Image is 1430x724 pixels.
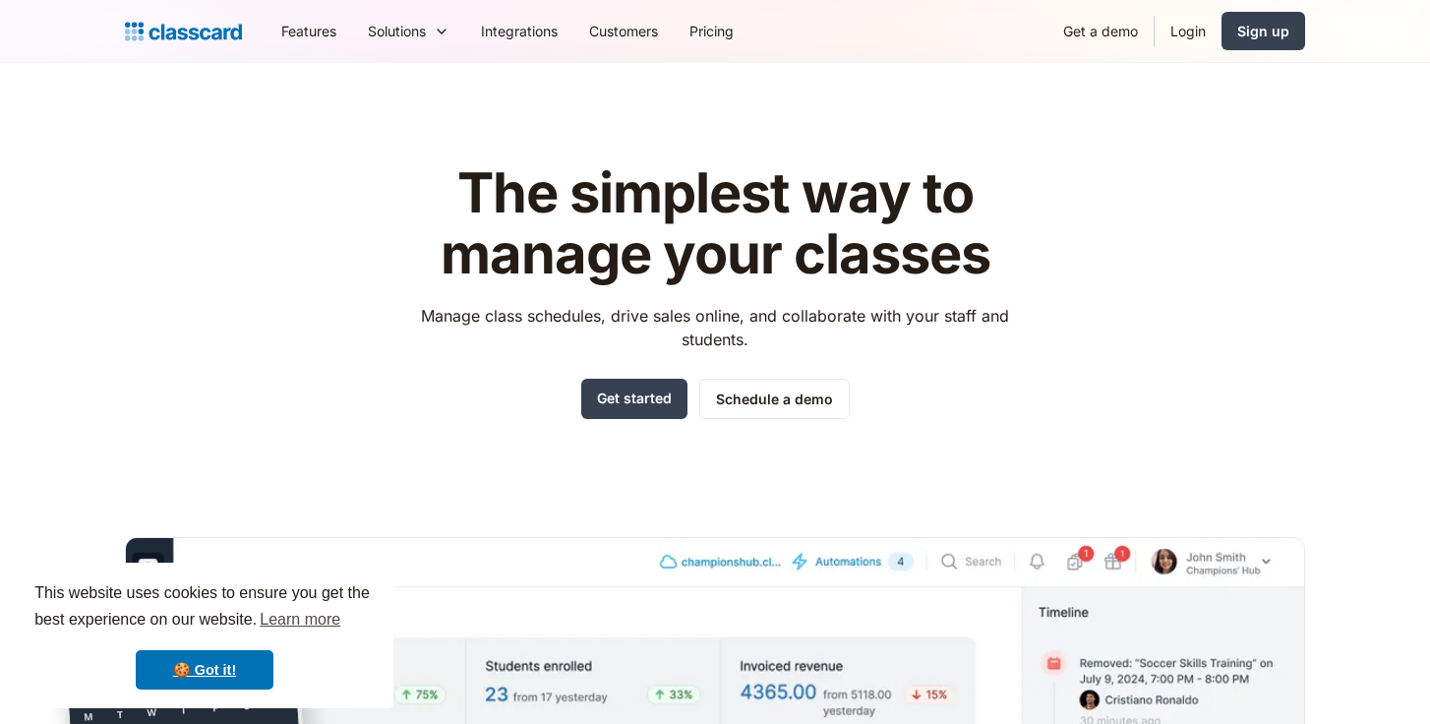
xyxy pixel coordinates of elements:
p: Manage class schedules, drive sales online, and collaborate with your staff and students. [403,304,1028,351]
a: Integrations [465,9,573,53]
a: Features [266,9,352,53]
div: cookieconsent [16,563,393,708]
a: learn more about cookies [257,605,343,634]
a: Pricing [674,9,749,53]
a: Sign up [1221,12,1305,50]
div: Solutions [352,9,465,53]
a: Customers [573,9,674,53]
a: Get a demo [1047,9,1154,53]
a: dismiss cookie message [136,650,273,690]
a: Schedule a demo [699,379,850,419]
div: Sign up [1237,21,1289,41]
span: This website uses cookies to ensure you get the best experience on our website. [34,581,375,634]
a: home [125,18,242,45]
div: Solutions [368,21,426,41]
a: Login [1155,9,1221,53]
a: Get started [581,379,687,419]
h1: The simplest way to manage your classes [403,163,1028,284]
